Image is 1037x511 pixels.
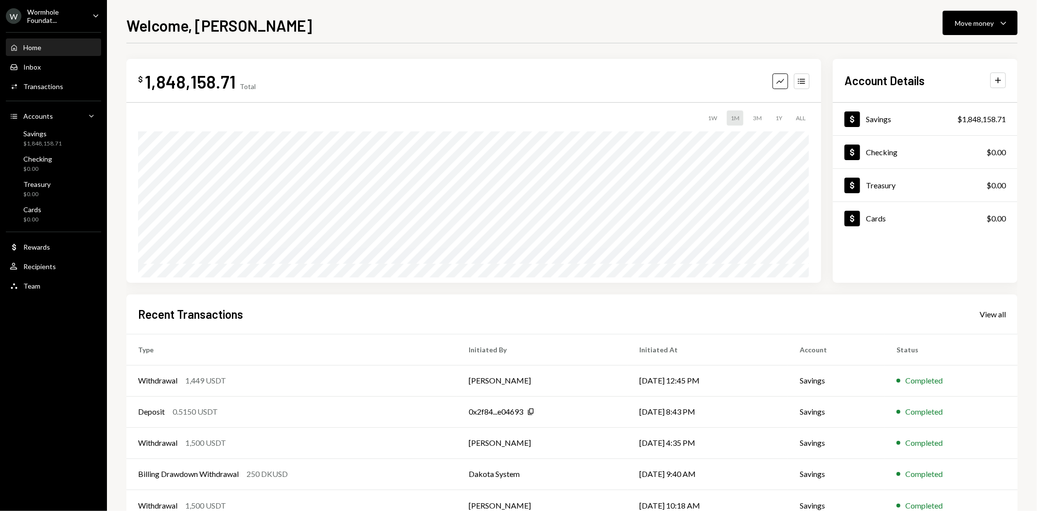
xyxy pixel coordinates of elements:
[749,110,766,126] div: 3M
[457,365,628,396] td: [PERSON_NAME]
[628,458,788,490] td: [DATE] 9:40 AM
[23,129,62,138] div: Savings
[833,136,1018,168] a: Checking$0.00
[628,365,788,396] td: [DATE] 12:45 PM
[955,18,994,28] div: Move money
[980,309,1006,319] a: View all
[6,38,101,56] a: Home
[173,406,218,418] div: 0.5150 USDT
[6,202,101,226] a: Cards$0.00
[788,396,885,427] td: Savings
[138,74,143,84] div: $
[772,110,786,126] div: 1Y
[126,16,312,35] h1: Welcome, [PERSON_NAME]
[457,458,628,490] td: Dakota System
[185,437,226,449] div: 1,500 USDT
[23,216,41,224] div: $0.00
[469,406,523,418] div: 0x2f84...e04693
[6,77,101,95] a: Transactions
[866,214,886,223] div: Cards
[23,190,51,199] div: $0.00
[628,396,788,427] td: [DATE] 8:43 PM
[138,468,239,480] div: Billing Drawdown Withdrawal
[240,82,256,91] div: Total
[6,58,101,75] a: Inbox
[23,243,50,251] div: Rewards
[792,110,809,126] div: ALL
[6,177,101,201] a: Treasury$0.00
[23,282,40,290] div: Team
[905,406,943,418] div: Completed
[6,238,101,255] a: Rewards
[885,334,1018,365] th: Status
[833,103,1018,135] a: Savings$1,848,158.71
[844,73,925,89] h2: Account Details
[704,110,721,126] div: 1W
[943,11,1018,35] button: Move money
[457,334,628,365] th: Initiated By
[246,468,288,480] div: 250 DKUSD
[788,427,885,458] td: Savings
[126,334,457,365] th: Type
[905,468,943,480] div: Completed
[866,147,897,157] div: Checking
[457,427,628,458] td: [PERSON_NAME]
[23,180,51,188] div: Treasury
[6,8,21,24] div: W
[788,365,885,396] td: Savings
[23,82,63,91] div: Transactions
[138,306,243,322] h2: Recent Transactions
[185,375,226,386] div: 1,449 USDT
[788,334,885,365] th: Account
[23,112,53,120] div: Accounts
[23,205,41,214] div: Cards
[138,375,177,386] div: Withdrawal
[6,277,101,294] a: Team
[866,181,896,190] div: Treasury
[23,140,62,148] div: $1,848,158.71
[6,127,101,150] a: Savings$1,848,158.71
[986,180,1006,191] div: $0.00
[833,202,1018,235] a: Cards$0.00
[138,406,165,418] div: Deposit
[628,334,788,365] th: Initiated At
[788,458,885,490] td: Savings
[23,43,41,52] div: Home
[727,110,743,126] div: 1M
[6,257,101,275] a: Recipients
[905,437,943,449] div: Completed
[980,310,1006,319] div: View all
[905,375,943,386] div: Completed
[6,152,101,175] a: Checking$0.00
[628,427,788,458] td: [DATE] 4:35 PM
[986,213,1006,224] div: $0.00
[23,155,52,163] div: Checking
[833,169,1018,201] a: Treasury$0.00
[23,262,56,271] div: Recipients
[986,146,1006,158] div: $0.00
[866,114,891,124] div: Savings
[145,71,236,92] div: 1,848,158.71
[6,107,101,125] a: Accounts
[27,8,85,24] div: Wormhole Foundat...
[23,63,41,71] div: Inbox
[138,437,177,449] div: Withdrawal
[957,113,1006,125] div: $1,848,158.71
[23,165,52,173] div: $0.00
